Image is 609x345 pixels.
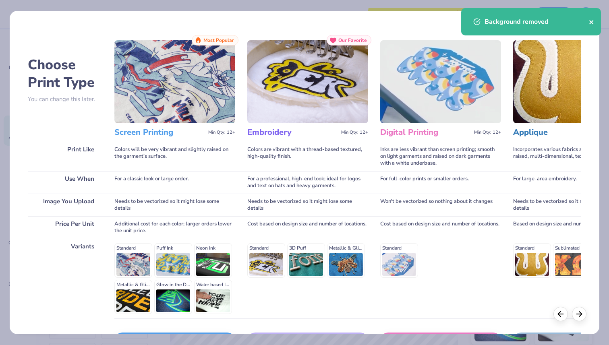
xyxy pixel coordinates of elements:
[247,142,368,171] div: Colors are vibrant with a thread-based textured, high-quality finish.
[380,171,501,194] div: For full-color prints or smaller orders.
[28,171,102,194] div: Use When
[380,127,471,138] h3: Digital Printing
[247,127,338,138] h3: Embroidery
[28,239,102,318] div: Variants
[28,96,102,103] p: You can change this later.
[28,142,102,171] div: Print Like
[380,194,501,216] div: Won't be vectorized so nothing about it changes
[114,171,235,194] div: For a classic look or large order.
[203,37,234,43] span: Most Popular
[338,37,367,43] span: Our Favorite
[114,142,235,171] div: Colors will be very vibrant and slightly raised on the garment's surface.
[114,216,235,239] div: Additional cost for each color; larger orders lower the unit price.
[114,194,235,216] div: Needs to be vectorized so it might lose some details
[28,56,102,91] h2: Choose Print Type
[28,216,102,239] div: Price Per Unit
[28,194,102,216] div: Image You Upload
[513,127,604,138] h3: Applique
[485,17,589,27] div: Background removed
[114,127,205,138] h3: Screen Printing
[380,40,501,123] img: Digital Printing
[380,216,501,239] div: Cost based on design size and number of locations.
[247,194,368,216] div: Needs to be vectorized so it might lose some details
[474,130,501,135] span: Min Qty: 12+
[247,40,368,123] img: Embroidery
[341,130,368,135] span: Min Qty: 12+
[208,130,235,135] span: Min Qty: 12+
[589,17,594,27] button: close
[247,216,368,239] div: Cost based on design size and number of locations.
[247,171,368,194] div: For a professional, high-end look; ideal for logos and text on hats and heavy garments.
[114,40,235,123] img: Screen Printing
[380,142,501,171] div: Inks are less vibrant than screen printing; smooth on light garments and raised on dark garments ...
